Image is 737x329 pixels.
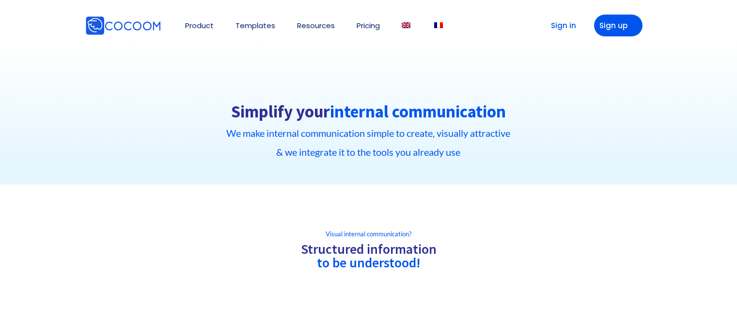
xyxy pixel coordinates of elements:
[536,15,584,36] a: Sign in
[330,101,506,122] font: internal communication
[185,22,214,29] a: Product
[317,254,421,271] font: to be understood!
[85,16,161,35] img: Cocoom
[357,22,380,29] a: Pricing
[189,103,548,120] h1: Simplify your
[97,231,640,237] h2: Visual internal communication?
[434,22,443,28] img: French
[594,15,643,36] a: Sign up
[189,127,548,139] h5: We make internal communication simple to create, visually attractive
[235,22,275,29] a: Templates
[97,242,640,269] h2: Structured information
[297,22,335,29] a: Resources
[189,146,548,158] h5: & we integrate it to the tools you already use
[402,22,410,28] img: English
